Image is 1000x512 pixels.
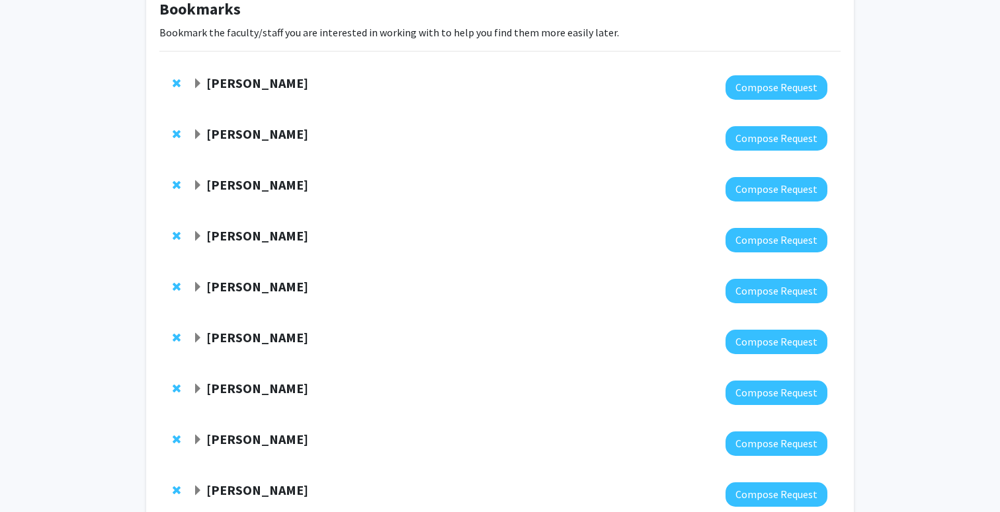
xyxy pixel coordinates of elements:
button: Compose Request to Sixuan Li [726,279,827,303]
button: Compose Request to Jean Kim [726,431,827,456]
strong: [PERSON_NAME] [206,278,308,295]
span: Expand Tara Deemyad Bookmark [192,79,203,89]
span: Remove Raj Mukherjee from bookmarks [173,180,181,190]
button: Compose Request to Ishan Barman [726,228,827,252]
button: Compose Request to Anthony K. L. Leung [726,482,827,507]
button: Compose Request to Joann Bodurtha [726,381,827,405]
span: Remove Anthony K. L. Leung from bookmarks [173,485,181,495]
span: Remove Jean Kim from bookmarks [173,434,181,445]
span: Expand Ishan Barman Bookmark [192,231,203,242]
p: Bookmark the faculty/staff you are interested in working with to help you find them more easily l... [159,24,841,40]
span: Expand Joann Bodurtha Bookmark [192,384,203,394]
button: Compose Request to Tara Deemyad [726,75,827,100]
span: Remove Sixuan Li from bookmarks [173,281,181,292]
strong: [PERSON_NAME] [206,431,308,447]
span: Remove Tara Deemyad from bookmarks [173,78,181,89]
button: Compose Request to Raj Mukherjee [726,177,827,201]
strong: [PERSON_NAME] [206,380,308,396]
span: Remove Ishan Barman from bookmarks [173,231,181,241]
strong: [PERSON_NAME] [206,482,308,498]
button: Compose Request to Jeffrey Tornheim [726,126,827,151]
span: Remove Arvind Pathak from bookmarks [173,332,181,343]
span: Expand Raj Mukherjee Bookmark [192,180,203,191]
span: Expand Anthony K. L. Leung Bookmark [192,486,203,496]
span: Expand Jean Kim Bookmark [192,435,203,445]
strong: [PERSON_NAME] [206,227,308,244]
button: Compose Request to Arvind Pathak [726,330,827,354]
strong: [PERSON_NAME] [206,126,308,142]
strong: [PERSON_NAME] [206,75,308,91]
span: Expand Jeffrey Tornheim Bookmark [192,129,203,140]
strong: [PERSON_NAME] [206,329,308,346]
iframe: Chat [10,453,56,502]
span: Expand Sixuan Li Bookmark [192,282,203,293]
strong: [PERSON_NAME] [206,176,308,193]
span: Remove Joann Bodurtha from bookmarks [173,383,181,394]
span: Remove Jeffrey Tornheim from bookmarks [173,129,181,139]
span: Expand Arvind Pathak Bookmark [192,333,203,344]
